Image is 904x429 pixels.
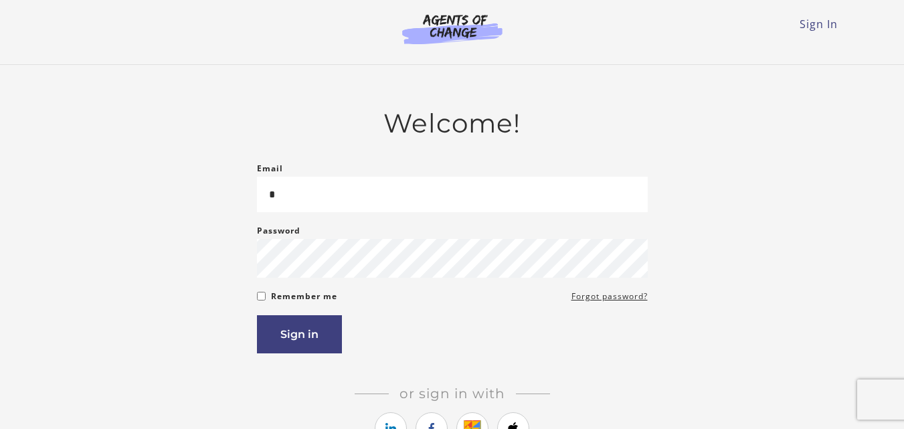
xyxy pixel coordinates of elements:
label: Password [257,223,300,239]
img: Agents of Change Logo [388,13,517,44]
h2: Welcome! [257,108,648,139]
span: Or sign in with [389,385,516,402]
button: Sign in [257,315,342,353]
label: Remember me [271,288,337,305]
a: Sign In [800,17,838,31]
a: Forgot password? [571,288,648,305]
label: Email [257,161,283,177]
